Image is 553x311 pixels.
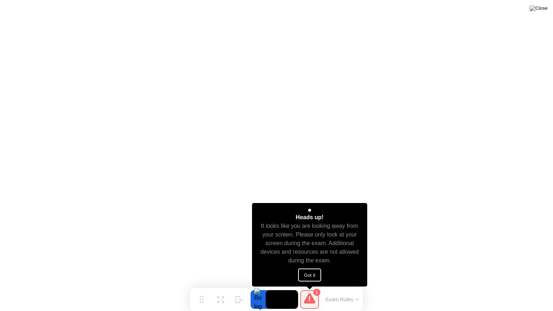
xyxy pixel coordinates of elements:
div: Heads up! [296,213,323,222]
div: 1 [313,289,320,296]
button: Got it [298,269,321,281]
button: Exam Rules [323,296,361,303]
div: It looks like you are looking away from your screen. Please only look at your screen during the e... [258,222,361,265]
img: Close [530,5,548,11]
